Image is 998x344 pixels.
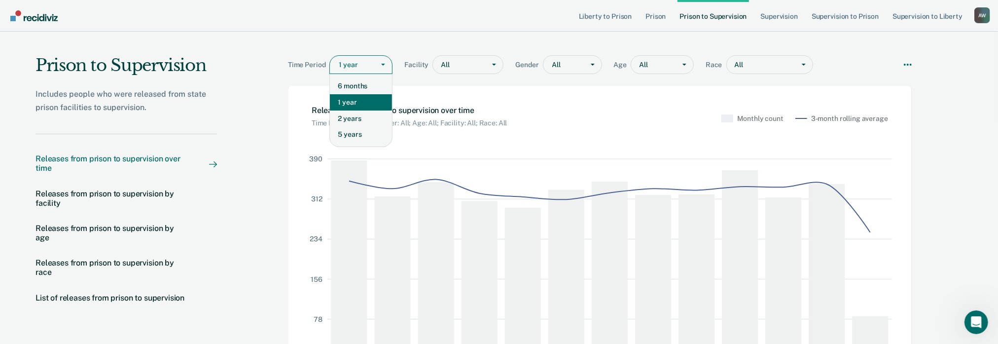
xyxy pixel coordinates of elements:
[312,106,507,127] h2: Chart: Releases from prison to supervision over time. Current filters: Time Period: 1 year; Gende...
[904,61,912,69] svg: More options
[515,61,542,69] span: Gender
[288,61,329,69] span: Time Period
[330,78,392,94] div: 6 months
[36,258,189,277] div: Releases from prison to supervision by race
[974,7,990,23] div: A W
[737,113,784,124] div: Monthly count
[312,115,507,127] div: Chart subtitle
[330,126,392,143] div: 5 years
[36,189,189,208] div: Releases from prison to supervision by facility
[433,58,485,72] div: All
[36,55,217,83] h1: Prison to Supervision
[706,61,726,69] span: Race
[974,7,990,23] button: Profile dropdown button
[36,293,184,303] div: List of releases from prison to supervision
[339,61,340,69] input: timePeriod
[36,154,189,173] div: Releases from prison to supervision over time
[552,61,554,69] input: gender
[964,310,988,334] iframe: Intercom live chat
[727,58,795,72] div: All
[330,111,392,127] div: 2 years
[631,58,676,72] div: All
[811,113,888,124] div: 3-month rolling average
[36,87,217,114] p: Includes people who were released from state prison facilities to supervision.
[36,154,217,334] nav: Chart navigation
[330,94,392,111] div: 1 year
[10,10,58,21] img: Recidiviz
[614,61,631,69] span: Age
[404,61,432,69] span: Facility
[36,224,189,242] div: Releases from prison to supervision by age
